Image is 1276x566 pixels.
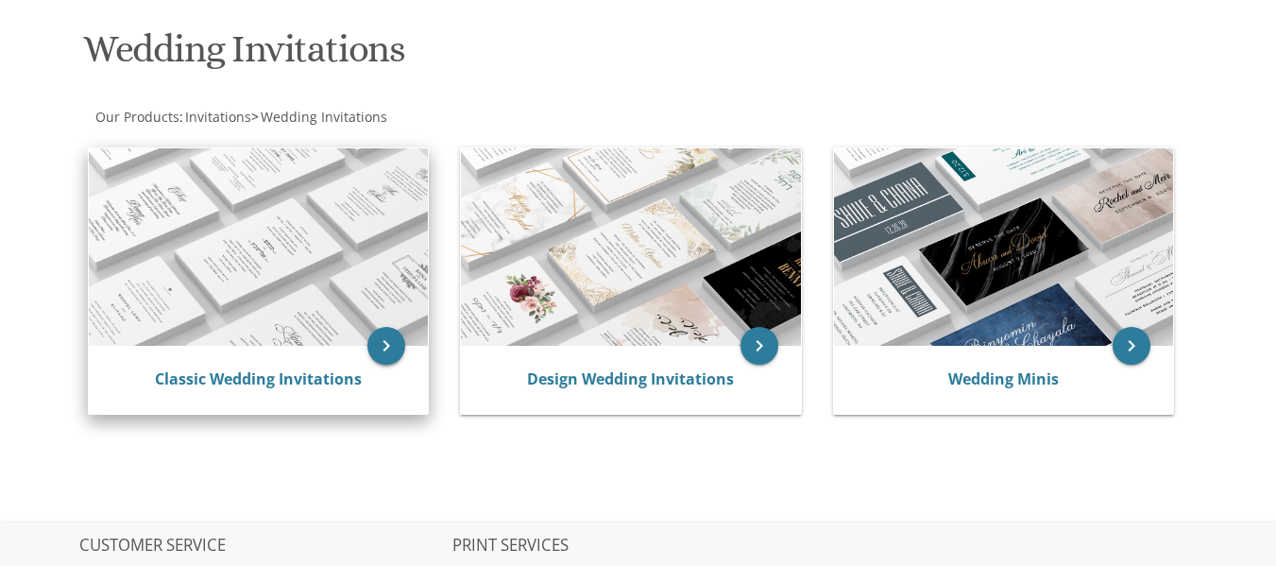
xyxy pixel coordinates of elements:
a: Wedding Invitations [259,108,387,126]
a: keyboard_arrow_right [740,327,778,365]
a: Wedding Minis [948,369,1059,389]
span: > [251,108,387,126]
img: Classic Wedding Invitations [89,148,428,347]
a: keyboard_arrow_right [1113,327,1150,365]
a: Our Products [94,108,179,126]
a: Invitations [183,108,251,126]
span: Invitations [185,108,251,126]
a: Design Wedding Invitations [527,369,734,389]
a: keyboard_arrow_right [367,327,405,365]
h2: PRINT SERVICES [452,537,823,556]
h2: CUSTOMER SERVICE [79,537,450,556]
a: Classic Wedding Invitations [155,369,362,389]
h1: Wedding Invitations [83,28,814,84]
span: Wedding Invitations [261,108,387,126]
img: Design Wedding Invitations [461,148,800,347]
div: : [79,108,638,127]
img: Wedding Minis [834,148,1173,347]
